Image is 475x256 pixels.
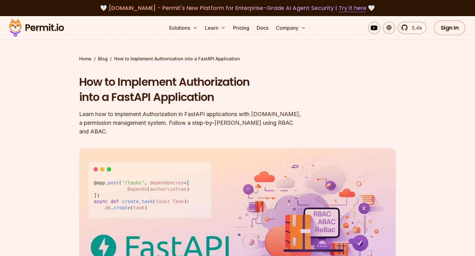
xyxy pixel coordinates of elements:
a: Sign In [434,20,466,35]
div: / / [79,56,396,62]
h1: How to Implement Authorization into a FastAPI Application [79,74,317,105]
span: 5.4k [408,24,422,32]
a: Docs [254,22,271,34]
span: [DOMAIN_NAME] - Permit's New Platform for Enterprise-Grade AI Agent Security | [109,4,366,12]
a: Try it here [339,4,366,12]
div: Learn how to implement Authorization in FastAPI applications with [DOMAIN_NAME], a permission man... [79,110,317,136]
a: Home [79,56,92,62]
img: Permit logo [6,17,67,38]
div: 🤍 🤍 [15,4,460,12]
button: Learn [203,22,228,34]
a: Pricing [231,22,252,34]
button: Solutions [166,22,200,34]
a: 5.4k [398,22,426,34]
a: Blog [98,56,108,62]
button: Company [273,22,308,34]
